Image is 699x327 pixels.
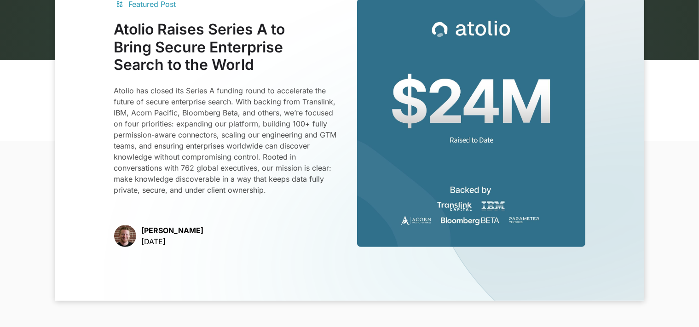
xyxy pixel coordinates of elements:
p: [DATE] [142,236,204,247]
iframe: Chat Widget [653,283,699,327]
p: [PERSON_NAME] [142,225,204,236]
h3: Atolio Raises Series A to Bring Secure Enterprise Search to the World [114,21,342,74]
p: Atolio has closed its Series A funding round to accelerate the future of secure enterprise search... [114,85,342,195]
